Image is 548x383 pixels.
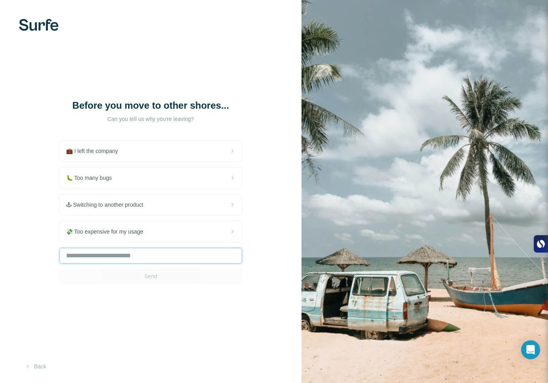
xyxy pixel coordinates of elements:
[521,340,540,359] div: Open Intercom Messenger
[66,201,150,209] span: 🕹 Switching to another product
[66,174,118,182] span: 🐛 Too many bugs
[66,228,150,236] span: 💸 Too expensive for my usage
[72,115,230,123] p: Can you tell us why you're leaving?
[19,19,59,31] img: Surfe's logo
[66,147,124,155] span: 💼 I left the company
[72,99,230,112] h1: Before you move to other shores...
[19,359,52,374] button: Back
